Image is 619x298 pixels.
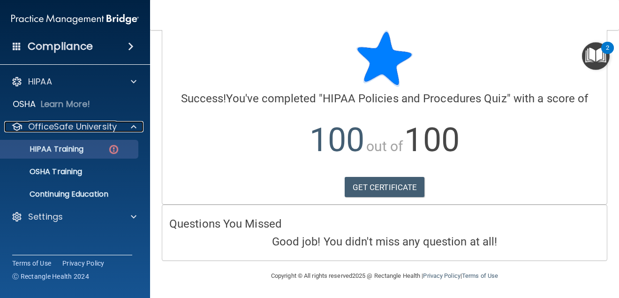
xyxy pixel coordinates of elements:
[572,233,608,269] iframe: Drift Widget Chat Controller
[28,121,117,132] p: OfficeSafe University
[169,236,600,248] h4: Good job! You didn't miss any question at all!
[28,76,52,87] p: HIPAA
[462,272,498,279] a: Terms of Use
[356,31,413,87] img: blue-star-rounded.9d042014.png
[13,99,36,110] p: OSHA
[11,121,136,132] a: OfficeSafe University
[11,76,136,87] a: HIPAA
[108,144,120,155] img: danger-circle.6113f641.png
[404,121,459,159] span: 100
[423,272,460,279] a: Privacy Policy
[169,92,600,105] h4: You've completed " " with a score of
[6,145,83,154] p: HIPAA Training
[169,218,600,230] h4: Questions You Missed
[11,211,136,222] a: Settings
[181,92,226,105] span: Success!
[582,42,610,70] button: Open Resource Center, 2 new notifications
[309,121,364,159] span: 100
[28,40,93,53] h4: Compliance
[213,261,556,291] div: Copyright © All rights reserved 2025 @ Rectangle Health | |
[6,167,82,176] p: OSHA Training
[11,10,139,29] img: PMB logo
[6,190,134,199] p: Continuing Education
[12,272,89,281] span: Ⓒ Rectangle Health 2024
[323,92,506,105] span: HIPAA Policies and Procedures Quiz
[62,259,105,268] a: Privacy Policy
[28,211,63,222] p: Settings
[41,99,91,110] p: Learn More!
[345,177,425,198] a: GET CERTIFICATE
[366,138,403,154] span: out of
[606,48,609,60] div: 2
[12,259,51,268] a: Terms of Use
